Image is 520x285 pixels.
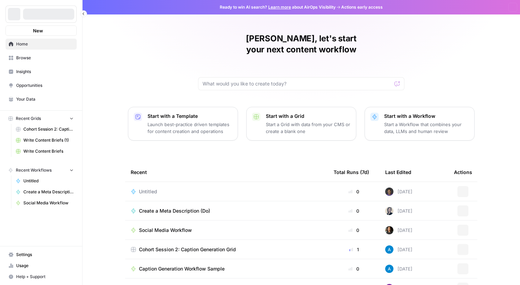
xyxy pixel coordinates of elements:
[6,52,77,63] a: Browse
[385,207,412,215] div: [DATE]
[220,4,336,10] span: Ready to win AI search? about AirOps Visibility
[131,188,323,195] a: Untitled
[23,137,74,143] span: Write Content Briefs (1)
[16,167,52,173] span: Recent Workflows
[384,121,469,135] p: Start a Workflow that combines your data, LLMs and human review
[6,260,77,271] a: Usage
[6,271,77,282] button: Help + Support
[33,27,43,34] span: New
[6,66,77,77] a: Insights
[23,200,74,206] span: Social Media Workflow
[13,124,77,135] a: Cohort Session 2: Caption Generation Grid
[384,113,469,120] p: Start with a Workflow
[16,82,74,89] span: Opportunities
[6,39,77,50] a: Home
[334,188,374,195] div: 0
[6,26,77,36] button: New
[23,178,74,184] span: Untitled
[365,107,475,141] button: Start with a WorkflowStart a Workflow that combines your data, LLMs and human review
[266,121,350,135] p: Start a Grid with data from your CMS or create a blank one
[16,96,74,102] span: Your Data
[6,80,77,91] a: Opportunities
[139,265,225,272] span: Caption Generation Workflow Sample
[341,4,383,10] span: Actions early access
[334,265,374,272] div: 0
[139,188,157,195] span: Untitled
[334,246,374,253] div: 1
[131,163,323,182] div: Recent
[16,274,74,280] span: Help + Support
[6,113,77,124] button: Recent Grids
[6,165,77,175] button: Recent Workflows
[334,163,369,182] div: Total Runs (7d)
[131,246,323,253] a: Cohort Session 2: Caption Generation Grid
[198,33,404,55] h1: [PERSON_NAME], let's start your next content workflow
[13,175,77,186] a: Untitled
[385,245,393,254] img: o3cqybgnmipr355j8nz4zpq1mc6x
[266,113,350,120] p: Start with a Grid
[385,187,393,196] img: 52v6d42v34ivydbon8qigpzex0ny
[385,207,393,215] img: 2n4aznk1nq3j315p2jgzsow27iki
[13,146,77,157] a: Write Content Briefs
[334,227,374,234] div: 0
[385,187,412,196] div: [DATE]
[385,265,393,273] img: o3cqybgnmipr355j8nz4zpq1mc6x
[385,226,412,234] div: [DATE]
[16,69,74,75] span: Insights
[16,115,41,122] span: Recent Grids
[385,163,411,182] div: Last Edited
[128,107,238,141] button: Start with a TemplateLaunch best-practice driven templates for content creation and operations
[6,249,77,260] a: Settings
[131,227,323,234] a: Social Media Workflow
[139,207,210,214] span: Create a Meta Description (Do)
[148,113,232,120] p: Start with a Template
[16,41,74,47] span: Home
[23,148,74,154] span: Write Content Briefs
[454,163,472,182] div: Actions
[385,265,412,273] div: [DATE]
[139,227,192,234] span: Social Media Workflow
[23,189,74,195] span: Create a Meta Description (Do)
[6,94,77,105] a: Your Data
[13,197,77,208] a: Social Media Workflow
[203,80,392,87] input: What would you like to create today?
[139,246,236,253] span: Cohort Session 2: Caption Generation Grid
[385,226,393,234] img: spr4s0fpcvyckilm4y4xftlj6q51
[268,4,291,10] a: Learn more
[131,265,323,272] a: Caption Generation Workflow Sample
[385,245,412,254] div: [DATE]
[23,126,74,132] span: Cohort Session 2: Caption Generation Grid
[334,207,374,214] div: 0
[13,186,77,197] a: Create a Meta Description (Do)
[13,135,77,146] a: Write Content Briefs (1)
[16,252,74,258] span: Settings
[16,55,74,61] span: Browse
[16,263,74,269] span: Usage
[131,207,323,214] a: Create a Meta Description (Do)
[148,121,232,135] p: Launch best-practice driven templates for content creation and operations
[246,107,356,141] button: Start with a GridStart a Grid with data from your CMS or create a blank one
